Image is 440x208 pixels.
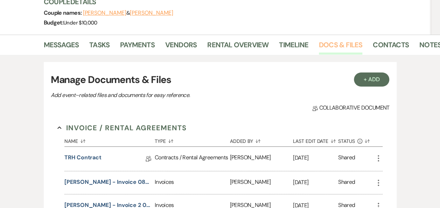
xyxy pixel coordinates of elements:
button: Status [338,133,374,146]
button: Added By [230,133,293,146]
button: + Add [354,72,390,86]
a: TRH Contract [64,153,102,164]
span: Under $10,000 [63,19,97,26]
h3: Manage Documents & Files [51,72,390,87]
a: Payments [120,39,155,55]
button: Name [64,133,155,146]
span: Budget: [44,19,64,26]
button: [PERSON_NAME] [130,10,173,16]
div: [PERSON_NAME] [230,171,293,194]
button: [PERSON_NAME] [83,10,126,16]
button: Last Edit Date [293,133,338,146]
button: [PERSON_NAME] - Invoice 082024 [64,178,152,186]
a: Contacts [373,39,409,55]
span: Couple names: [44,9,83,16]
div: Shared [338,153,355,164]
p: [DATE] [293,153,338,162]
a: Vendors [165,39,197,55]
button: Type [155,133,230,146]
a: Rental Overview [207,39,268,55]
p: [DATE] [293,178,338,187]
p: Add event–related files and documents for easy reference. [51,91,296,100]
span: Collaborative document [312,104,389,112]
a: Timeline [279,39,308,55]
span: & [83,9,173,16]
div: [PERSON_NAME] [230,147,293,171]
a: Docs & Files [319,39,362,55]
div: Invoices [155,171,230,194]
div: Shared [338,178,355,187]
span: Status [338,139,355,144]
a: Tasks [89,39,110,55]
div: Contracts / Rental Agreements [155,147,230,171]
button: Invoice / Rental Agreements [57,123,187,133]
a: Messages [44,39,79,55]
